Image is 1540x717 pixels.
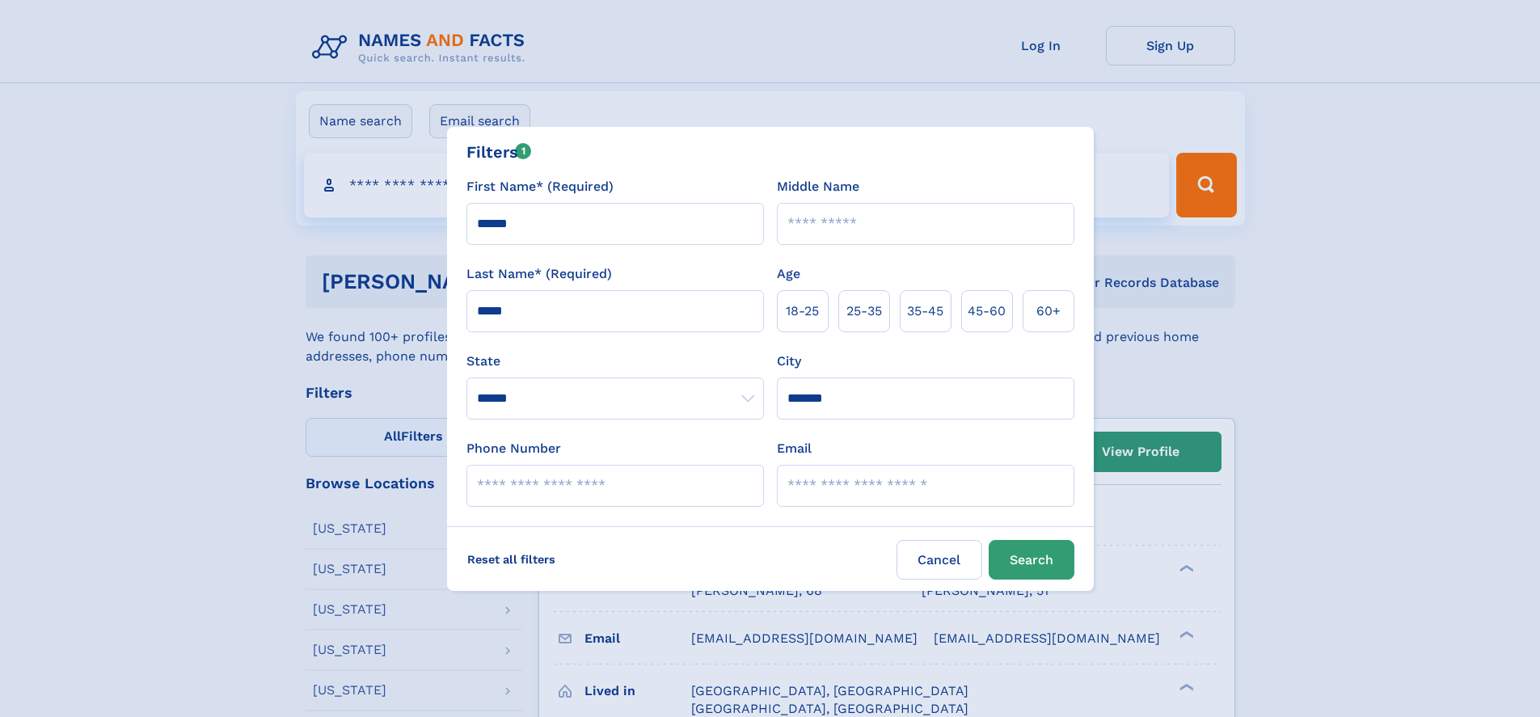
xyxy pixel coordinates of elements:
span: 45‑60 [968,302,1006,321]
label: Age [777,264,800,284]
label: Last Name* (Required) [466,264,612,284]
div: Filters [466,140,532,164]
span: 18‑25 [786,302,819,321]
label: State [466,352,764,371]
label: First Name* (Required) [466,177,614,196]
span: 25‑35 [846,302,882,321]
label: Reset all filters [457,540,566,579]
span: 60+ [1036,302,1061,321]
label: Phone Number [466,439,561,458]
label: City [777,352,801,371]
span: 35‑45 [907,302,943,321]
label: Email [777,439,812,458]
label: Cancel [897,540,982,580]
label: Middle Name [777,177,859,196]
button: Search [989,540,1074,580]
